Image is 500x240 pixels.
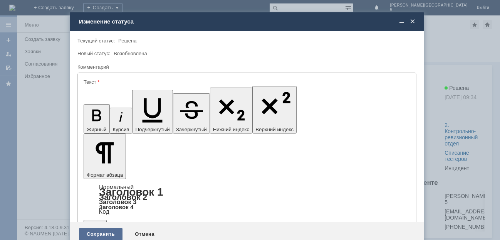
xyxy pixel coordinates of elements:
div: Изменение статуса [79,18,416,25]
span: Свернуть (Ctrl + M) [398,18,406,25]
div: Текст [84,79,409,85]
span: Курсив [113,127,129,132]
button: Формат абзаца [84,134,126,179]
label: Текущий статус: [77,38,115,44]
a: Нормальный [99,184,134,190]
button: Верхний индекс [252,86,297,134]
span: Возобновлена [114,51,147,56]
div: Комментарий [77,64,415,71]
span: Верхний индекс [255,127,294,132]
button: Жирный [84,104,110,134]
span: Формат абзаца [87,172,123,178]
a: Заголовок 4 [99,204,133,210]
div: Формат абзаца [84,184,410,215]
span: Зачеркнутый [176,127,207,132]
a: Код [99,208,109,215]
a: Заголовок 1 [99,186,163,198]
span: Нижний индекс [213,127,250,132]
span: Закрыть [409,18,416,25]
button: Курсив [110,108,133,134]
button: Нижний индекс [210,88,253,134]
div: ​Добрый день, хотели не списать, а заказать недостающие тестера [3,3,112,15]
span: Решена [118,38,136,44]
button: Зачеркнутый [173,93,210,134]
label: Новый статус: [77,51,111,56]
span: Подчеркнутый [135,127,169,132]
span: Жирный [87,127,107,132]
a: Заголовок 2 [99,193,147,201]
a: Заголовок 3 [99,198,136,205]
button: Подчеркнутый [132,90,173,134]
